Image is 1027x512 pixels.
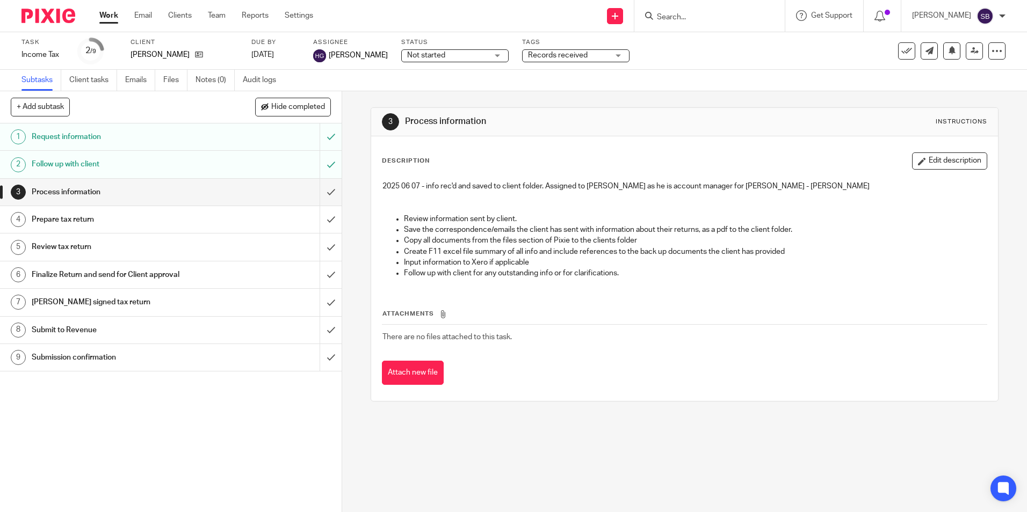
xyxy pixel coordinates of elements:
[404,246,986,257] p: Create F11 excel file summary of all info and include references to the back up documents the cli...
[21,38,64,47] label: Task
[21,9,75,23] img: Pixie
[208,10,226,21] a: Team
[656,13,753,23] input: Search
[404,268,986,279] p: Follow up with client for any outstanding info or for clarifications.
[404,214,986,224] p: Review information sent by client.
[69,70,117,91] a: Client tasks
[11,212,26,227] div: 4
[163,70,187,91] a: Files
[912,152,987,170] button: Edit description
[32,211,216,228] h1: Prepare tax return
[285,10,313,21] a: Settings
[11,98,70,116] button: + Add subtask
[131,49,190,60] p: [PERSON_NAME]
[404,257,986,268] p: Input information to Xero if applicable
[125,70,155,91] a: Emails
[32,239,216,255] h1: Review tax return
[32,184,216,200] h1: Process information
[251,51,274,58] span: [DATE]
[11,267,26,282] div: 6
[528,52,588,59] span: Records received
[90,48,96,54] small: /9
[32,294,216,310] h1: [PERSON_NAME] signed tax return
[251,38,300,47] label: Due by
[811,12,852,19] span: Get Support
[196,70,235,91] a: Notes (0)
[99,10,118,21] a: Work
[522,38,630,47] label: Tags
[32,129,216,145] h1: Request information
[21,49,64,60] div: Income Tax
[11,295,26,310] div: 7
[382,361,444,385] button: Attach new file
[168,10,192,21] a: Clients
[11,240,26,255] div: 5
[11,185,26,200] div: 3
[313,38,388,47] label: Assignee
[329,50,388,61] span: [PERSON_NAME]
[11,129,26,144] div: 1
[131,38,238,47] label: Client
[382,333,512,341] span: There are no files attached to this task.
[382,181,986,192] p: 2025 06 07 - info rec'd and saved to client folder. Assigned to [PERSON_NAME] as he is account ma...
[382,113,399,130] div: 3
[382,311,434,317] span: Attachments
[382,157,430,165] p: Description
[32,267,216,283] h1: Finalize Return and send for Client approval
[85,45,96,57] div: 2
[405,116,707,127] h1: Process information
[401,38,509,47] label: Status
[404,224,986,235] p: Save the correspondence/emails the client has sent with information about their returns, as a pdf...
[21,70,61,91] a: Subtasks
[255,98,331,116] button: Hide completed
[11,350,26,365] div: 9
[407,52,445,59] span: Not started
[32,322,216,338] h1: Submit to Revenue
[912,10,971,21] p: [PERSON_NAME]
[936,118,987,126] div: Instructions
[32,156,216,172] h1: Follow up with client
[11,323,26,338] div: 8
[32,349,216,365] h1: Submission confirmation
[11,157,26,172] div: 2
[313,49,326,62] img: svg%3E
[271,103,325,112] span: Hide completed
[134,10,152,21] a: Email
[977,8,994,25] img: svg%3E
[243,70,284,91] a: Audit logs
[404,235,986,246] p: Copy all documents from the files section of Pixie to the clients folder
[242,10,269,21] a: Reports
